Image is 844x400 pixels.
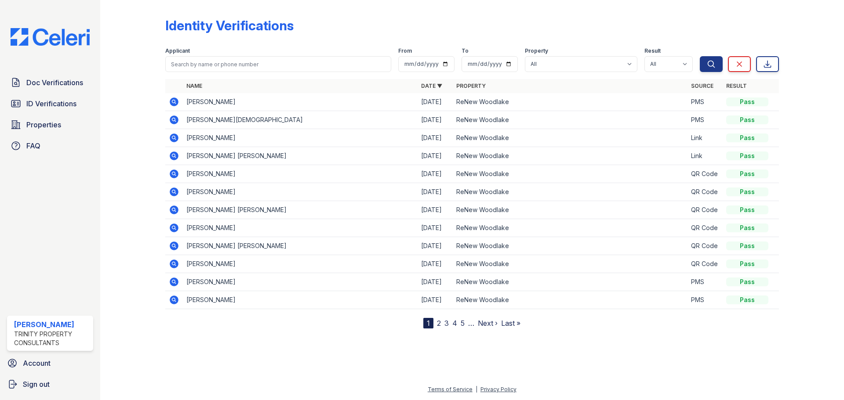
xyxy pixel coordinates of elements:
div: Pass [726,277,768,286]
a: ID Verifications [7,95,93,112]
td: [DATE] [418,201,453,219]
td: [DATE] [418,183,453,201]
td: QR Code [688,237,723,255]
td: ReNew Woodlake [453,93,688,111]
a: Doc Verifications [7,74,93,91]
td: [PERSON_NAME] [PERSON_NAME] [183,147,418,165]
div: Pass [726,97,768,106]
td: [PERSON_NAME] [183,255,418,273]
a: FAQ [7,137,93,155]
td: ReNew Woodlake [453,129,688,147]
a: Terms of Service [428,386,473,393]
td: [PERSON_NAME] [PERSON_NAME] [183,201,418,219]
a: Property [456,83,486,89]
span: Account [23,358,51,368]
td: ReNew Woodlake [453,165,688,183]
td: [PERSON_NAME] [183,291,418,309]
td: [DATE] [418,219,453,237]
div: Pass [726,169,768,178]
a: Last » [501,319,520,328]
span: … [468,318,474,328]
a: Source [691,83,713,89]
a: Privacy Policy [480,386,517,393]
td: ReNew Woodlake [453,219,688,237]
td: [PERSON_NAME] [183,219,418,237]
td: PMS [688,273,723,291]
td: [DATE] [418,237,453,255]
span: Doc Verifications [26,77,83,88]
label: Property [525,47,548,54]
a: Properties [7,116,93,133]
td: [DATE] [418,111,453,129]
td: [DATE] [418,93,453,111]
a: 4 [452,319,457,328]
img: CE_Logo_Blue-a8612792a0a2168367f1c8372b55b34899dd931a85d93a1a3d3e32e68fde9ad4.png [4,28,97,46]
td: QR Code [688,219,723,237]
div: [PERSON_NAME] [14,319,90,330]
div: Pass [726,151,768,160]
label: Applicant [165,47,190,54]
td: QR Code [688,165,723,183]
a: 5 [461,319,465,328]
a: Next › [478,319,498,328]
td: [PERSON_NAME] [183,183,418,201]
td: [DATE] [418,147,453,165]
label: To [462,47,469,54]
td: Link [688,129,723,147]
div: Trinity Property Consultants [14,330,90,347]
td: [PERSON_NAME] [183,165,418,183]
td: [PERSON_NAME] [183,129,418,147]
div: Identity Verifications [165,18,294,33]
td: [DATE] [418,165,453,183]
td: [DATE] [418,273,453,291]
a: 3 [444,319,449,328]
td: ReNew Woodlake [453,147,688,165]
td: [PERSON_NAME] [PERSON_NAME] [183,237,418,255]
div: Pass [726,295,768,304]
div: Pass [726,205,768,214]
div: Pass [726,259,768,268]
td: ReNew Woodlake [453,237,688,255]
td: PMS [688,111,723,129]
td: PMS [688,291,723,309]
td: QR Code [688,255,723,273]
td: QR Code [688,201,723,219]
span: ID Verifications [26,98,76,109]
a: Name [186,83,202,89]
td: ReNew Woodlake [453,111,688,129]
a: Sign out [4,375,97,393]
td: ReNew Woodlake [453,255,688,273]
a: Date ▼ [421,83,442,89]
input: Search by name or phone number [165,56,391,72]
a: 2 [437,319,441,328]
div: Pass [726,241,768,250]
td: ReNew Woodlake [453,291,688,309]
td: [PERSON_NAME] [183,273,418,291]
label: Result [644,47,661,54]
a: Result [726,83,747,89]
td: QR Code [688,183,723,201]
td: PMS [688,93,723,111]
td: ReNew Woodlake [453,201,688,219]
div: Pass [726,115,768,124]
div: | [476,386,477,393]
a: Account [4,354,97,372]
td: [DATE] [418,255,453,273]
div: Pass [726,187,768,196]
span: Properties [26,119,61,130]
span: Sign out [23,379,50,389]
div: Pass [726,133,768,142]
div: 1 [423,318,433,328]
div: Pass [726,223,768,232]
td: ReNew Woodlake [453,183,688,201]
label: From [398,47,412,54]
td: [PERSON_NAME][DEMOGRAPHIC_DATA] [183,111,418,129]
span: FAQ [26,141,40,151]
td: [DATE] [418,291,453,309]
td: Link [688,147,723,165]
td: [DATE] [418,129,453,147]
td: [PERSON_NAME] [183,93,418,111]
td: ReNew Woodlake [453,273,688,291]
